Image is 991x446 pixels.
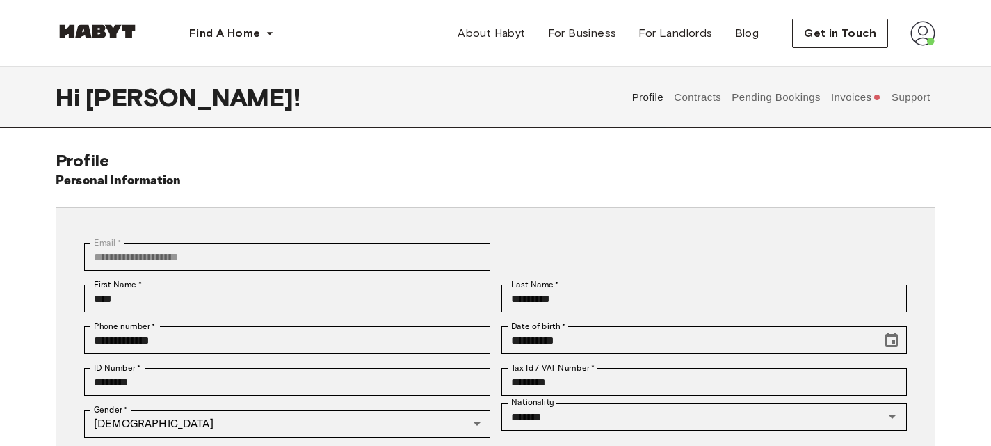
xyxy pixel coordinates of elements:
[730,67,823,128] button: Pending Bookings
[178,19,285,47] button: Find A Home
[94,320,156,333] label: Phone number
[94,362,140,374] label: ID Number
[638,25,712,42] span: For Landlords
[672,67,723,128] button: Contracts
[56,83,86,112] span: Hi
[630,67,666,128] button: Profile
[735,25,759,42] span: Blog
[548,25,617,42] span: For Business
[804,25,876,42] span: Get in Touch
[94,278,142,291] label: First Name
[511,320,565,333] label: Date of birth
[84,410,490,438] div: [DEMOGRAPHIC_DATA]
[458,25,525,42] span: About Habyt
[627,67,935,128] div: user profile tabs
[792,19,888,48] button: Get in Touch
[889,67,932,128] button: Support
[724,19,771,47] a: Blog
[511,278,559,291] label: Last Name
[511,362,595,374] label: Tax Id / VAT Number
[446,19,536,47] a: About Habyt
[56,150,109,170] span: Profile
[511,397,554,408] label: Nationality
[94,237,121,249] label: Email
[910,21,935,46] img: avatar
[829,67,883,128] button: Invoices
[878,326,905,354] button: Choose date, selected date is Dec 31, 2002
[94,404,127,416] label: Gender
[537,19,628,47] a: For Business
[56,24,139,38] img: Habyt
[56,171,182,191] h6: Personal Information
[86,83,300,112] span: [PERSON_NAME] !
[189,25,260,42] span: Find A Home
[84,243,490,271] div: You can't change your email address at the moment. Please reach out to customer support in case y...
[883,407,902,427] button: Open
[627,19,723,47] a: For Landlords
